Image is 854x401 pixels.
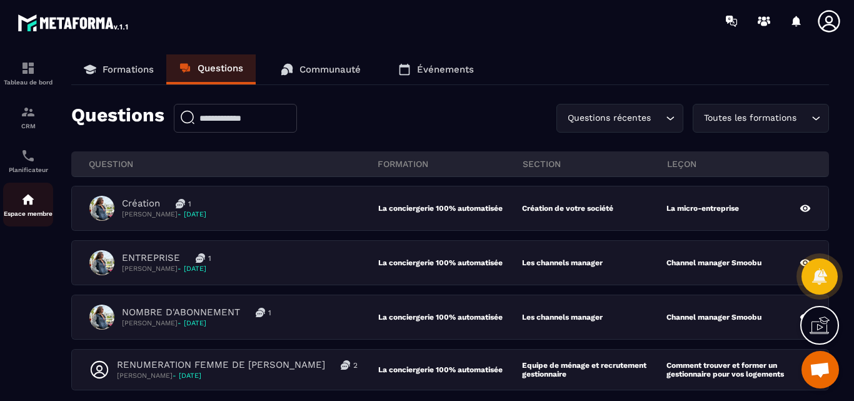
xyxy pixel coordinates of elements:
[103,64,154,75] p: Formations
[3,139,53,183] a: schedulerschedulerPlanificateur
[268,54,373,84] a: Communauté
[378,313,523,322] p: La conciergerie 100% automatisée
[378,204,523,213] p: La conciergerie 100% automatisée
[196,253,205,263] img: messages
[71,104,164,133] p: Questions
[122,318,271,328] p: [PERSON_NAME]
[3,123,53,129] p: CRM
[299,64,361,75] p: Communauté
[198,63,243,74] p: Questions
[21,61,36,76] img: formation
[522,313,603,322] p: Les channels manager
[522,258,603,267] p: Les channels manager
[378,258,523,267] p: La conciergerie 100% automatisée
[176,199,185,208] img: messages
[178,319,206,327] span: - [DATE]
[522,361,666,378] p: Equipe de ménage et recrutement gestionnaire
[122,264,211,273] p: [PERSON_NAME]
[378,365,523,374] p: La conciergerie 100% automatisée
[21,192,36,207] img: automations
[21,104,36,119] img: formation
[556,104,683,133] div: Search for option
[18,11,130,34] img: logo
[386,54,486,84] a: Événements
[21,148,36,163] img: scheduler
[173,372,201,380] span: - [DATE]
[71,54,166,84] a: Formations
[268,308,271,318] p: 1
[208,253,211,263] p: 1
[417,64,474,75] p: Événements
[117,359,325,371] p: RENUMERATION FEMME DE [PERSON_NAME]
[122,252,180,264] p: ENTREPRISE
[341,360,350,370] img: messages
[122,198,160,210] p: Création
[117,371,358,380] p: [PERSON_NAME]
[3,51,53,95] a: formationformationTableau de bord
[122,307,240,318] p: NOMBRE D'ABONNEMENT
[653,111,663,125] input: Search for option
[89,158,378,170] p: QUESTION
[3,79,53,86] p: Tableau de bord
[178,265,206,273] span: - [DATE]
[178,210,206,218] span: - [DATE]
[801,351,839,388] div: Ouvrir le chat
[3,166,53,173] p: Planificateur
[666,204,739,213] p: La micro-entreprise
[666,313,761,322] p: Channel manager Smoobu
[666,361,804,378] p: Comment trouver et former un gestionnaire pour vos logements
[122,210,206,219] p: [PERSON_NAME]
[353,360,358,370] p: 2
[378,158,522,170] p: FORMATION
[565,111,653,125] span: Questions récentes
[166,54,256,84] a: Questions
[3,183,53,226] a: automationsautomationsEspace membre
[188,199,191,209] p: 1
[799,111,808,125] input: Search for option
[667,158,811,170] p: leçon
[693,104,829,133] div: Search for option
[666,258,761,267] p: Channel manager Smoobu
[3,210,53,217] p: Espace membre
[701,111,799,125] span: Toutes les formations
[3,95,53,139] a: formationformationCRM
[522,204,613,213] p: Création de votre société
[256,308,265,317] img: messages
[523,158,667,170] p: section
